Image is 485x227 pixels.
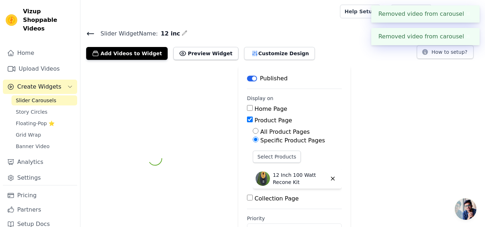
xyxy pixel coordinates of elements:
[17,82,61,91] span: Create Widgets
[371,28,480,45] div: Removed video from carousel
[95,29,158,38] span: Slider Widget Name:
[455,198,476,220] a: Open chat
[11,118,77,128] a: Floating-Pop ⭐
[260,128,310,135] label: All Product Pages
[6,14,17,26] img: Vizup
[23,7,74,33] span: Vizup Shoppable Videos
[253,151,301,163] button: Select Products
[3,155,77,169] a: Analytics
[3,188,77,203] a: Pricing
[255,195,299,202] label: Collection Page
[438,5,479,18] button: D Dj Bazaar
[16,108,47,115] span: Story Circles
[417,50,474,57] a: How to setup?
[3,171,77,185] a: Settings
[3,62,77,76] a: Upload Videos
[260,137,325,144] label: Specific Product Pages
[256,171,270,186] img: 12 Inch 100 Watt Recone Kit
[391,5,432,18] a: Book Demo
[11,107,77,117] a: Story Circles
[11,130,77,140] a: Grid Wrap
[16,120,55,127] span: Floating-Pop ⭐
[449,5,479,18] p: Dj Bazaar
[86,47,168,60] button: Add Videos to Widget
[16,97,56,104] span: Slider Carousels
[340,5,381,18] a: Help Setup
[16,131,41,138] span: Grid Wrap
[247,95,274,102] legend: Display on
[371,5,480,23] div: Removed video from carousel
[11,95,77,105] a: Slider Carousels
[3,80,77,94] button: Create Widgets
[260,74,288,83] p: Published
[173,47,238,60] button: Preview Widget
[3,203,77,217] a: Partners
[464,32,472,41] button: Close
[255,105,287,112] label: Home Page
[247,215,342,222] label: Priority
[273,171,327,186] p: 12 Inch 100 Watt Recone Kit
[158,29,180,38] span: 12 inc
[464,10,472,18] button: Close
[11,141,77,151] a: Banner Video
[3,46,77,60] a: Home
[327,172,339,185] button: Delete widget
[417,45,474,59] button: How to setup?
[182,29,187,38] div: Edit Name
[255,117,292,124] label: Product Page
[244,47,315,60] button: Customize Design
[16,143,50,150] span: Banner Video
